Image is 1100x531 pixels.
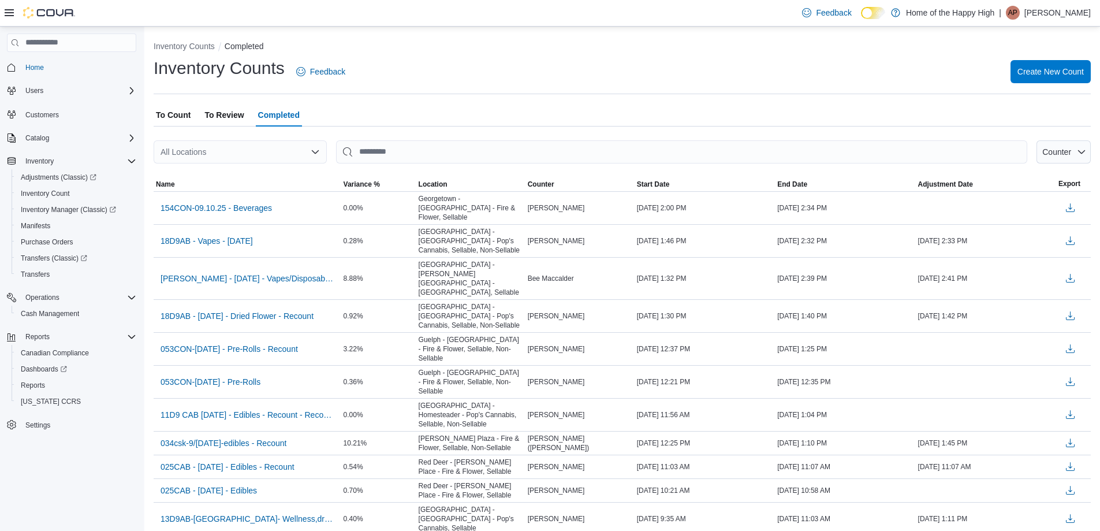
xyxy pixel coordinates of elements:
[16,346,94,360] a: Canadian Compliance
[156,458,299,476] button: 025CAB - [DATE] - Edibles - Recount
[341,460,416,474] div: 0.54%
[775,375,915,389] div: [DATE] 12:35 PM
[25,293,59,302] span: Operations
[21,61,49,75] a: Home
[341,201,416,215] div: 0.00%
[16,203,136,217] span: Inventory Manager (Classic)
[21,254,87,263] span: Transfers (Classic)
[21,108,64,122] a: Customers
[916,309,1056,323] div: [DATE] 1:42 PM
[25,86,43,95] span: Users
[1006,6,1020,20] div: Annie Perret-Smith
[12,185,141,202] button: Inventory Count
[21,291,136,305] span: Operations
[225,42,264,51] button: Completed
[161,343,298,355] span: 053CON-[DATE] - Pre-Rolls - Recount
[528,311,585,321] span: [PERSON_NAME]
[156,232,258,250] button: 18D9AB - Vapes - [DATE]
[16,170,101,184] a: Adjustments (Classic)
[154,42,215,51] button: Inventory Counts
[16,187,136,200] span: Inventory Count
[528,514,585,523] span: [PERSON_NAME]
[161,485,257,496] span: 025CAB - [DATE] - Edibles
[1017,66,1084,77] span: Create New Count
[161,202,272,214] span: 154CON-09.10.25 - Beverages
[25,421,50,430] span: Settings
[916,177,1056,191] button: Adjustment Date
[528,377,585,387] span: [PERSON_NAME]
[916,436,1056,450] div: [DATE] 1:45 PM
[528,486,585,495] span: [PERSON_NAME]
[12,345,141,361] button: Canadian Compliance
[341,484,416,497] div: 0.70%
[21,330,136,344] span: Reports
[16,307,84,321] a: Cash Management
[2,130,141,146] button: Catalog
[12,266,141,283] button: Transfers
[7,54,136,463] nav: Complex example
[777,180,807,189] span: End Date
[775,512,915,526] div: [DATE] 11:03 AM
[416,366,525,398] div: Guelph - [GEOGRAPHIC_DATA] - Fire & Flower, Sellable, Non-Sellable
[21,397,81,406] span: [US_STATE] CCRS
[21,270,50,279] span: Transfers
[336,140,1027,164] input: This is a search bar. After typing your query, hit enter to filter the results lower in the page.
[16,268,54,281] a: Transfers
[775,484,915,497] div: [DATE] 10:58 AM
[797,1,856,24] a: Feedback
[16,219,136,233] span: Manifests
[16,268,136,281] span: Transfers
[341,342,416,356] div: 3.22%
[16,251,92,265] a: Transfers (Classic)
[12,377,141,393] button: Reports
[419,180,448,189] span: Location
[1008,6,1017,20] span: AP
[635,512,775,526] div: [DATE] 9:35 AM
[635,177,775,191] button: Start Date
[25,332,50,341] span: Reports
[918,180,973,189] span: Adjustment Date
[528,462,585,471] span: [PERSON_NAME]
[25,63,44,72] span: Home
[1058,179,1080,188] span: Export
[416,432,525,455] div: [PERSON_NAME] Plaza - Fire & Flower, Sellable, Non-Sellable
[21,154,136,168] span: Inventory
[528,274,574,283] span: Bee Maccalder
[12,202,141,218] a: Inventory Manager (Classic)
[16,235,78,249] a: Purchase Orders
[12,361,141,377] a: Dashboards
[775,272,915,285] div: [DATE] 2:39 PM
[161,235,253,247] span: 18D9AB - Vapes - [DATE]
[258,103,300,127] span: Completed
[528,203,585,213] span: [PERSON_NAME]
[416,225,525,257] div: [GEOGRAPHIC_DATA] - [GEOGRAPHIC_DATA] - Pop's Cannabis, Sellable, Non-Sellable
[16,346,136,360] span: Canadian Compliance
[16,395,136,409] span: Washington CCRS
[16,187,74,200] a: Inventory Count
[16,378,136,392] span: Reports
[2,59,141,76] button: Home
[16,378,50,392] a: Reports
[21,365,67,374] span: Dashboards
[12,218,141,234] button: Manifests
[156,180,175,189] span: Name
[21,237,73,247] span: Purchase Orders
[21,205,116,214] span: Inventory Manager (Classic)
[21,131,136,145] span: Catalog
[916,512,1056,526] div: [DATE] 1:11 PM
[21,221,50,231] span: Manifests
[528,180,554,189] span: Counter
[1024,6,1091,20] p: [PERSON_NAME]
[161,437,286,449] span: 034csk-9/[DATE]-edibles - Recount
[154,177,341,191] button: Name
[25,157,54,166] span: Inventory
[21,330,54,344] button: Reports
[1042,147,1071,157] span: Counter
[775,408,915,422] div: [DATE] 1:04 PM
[21,154,58,168] button: Inventory
[341,234,416,248] div: 0.28%
[292,60,350,83] a: Feedback
[156,340,303,358] button: 053CON-[DATE] - Pre-Rolls - Recount
[635,342,775,356] div: [DATE] 12:37 PM
[156,435,291,452] button: 034csk-9/[DATE]-edibles - Recount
